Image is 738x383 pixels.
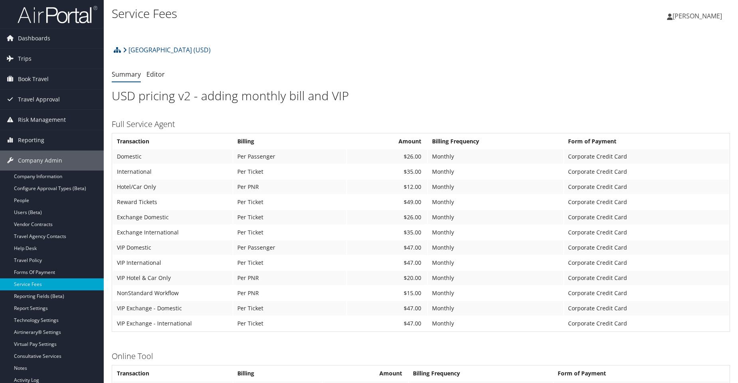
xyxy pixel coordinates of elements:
td: Per Ticket [233,165,346,179]
td: $15.00 [347,286,427,300]
a: Summary [112,70,141,79]
th: Form of Payment [564,134,729,149]
th: Transaction [113,134,233,149]
td: $47.00 [347,256,427,270]
td: $35.00 [347,225,427,240]
h3: Online Tool [112,351,730,362]
span: Book Travel [18,69,49,89]
td: Monthly [428,149,563,164]
td: Per PNR [233,180,346,194]
th: Billing Frequency [428,134,563,149]
span: Travel Approval [18,89,60,109]
span: Dashboards [18,28,50,48]
td: Corporate Credit Card [564,195,729,209]
td: International [113,165,233,179]
td: Per Ticket [233,301,346,316]
td: Monthly [428,271,563,285]
td: Domestic [113,149,233,164]
td: $47.00 [347,301,427,316]
td: Monthly [428,195,563,209]
td: Exchange International [113,225,233,240]
td: $47.00 [347,316,427,331]
td: $20.00 [347,271,427,285]
td: VIP International [113,256,233,270]
th: Amount [347,134,427,149]
th: Billing [233,366,322,381]
td: Corporate Credit Card [564,256,729,270]
td: Per PNR [233,271,346,285]
span: Risk Management [18,110,66,130]
td: Monthly [428,301,563,316]
td: Per Ticket [233,316,346,331]
td: Corporate Credit Card [564,225,729,240]
td: Monthly [428,180,563,194]
td: Reward Tickets [113,195,233,209]
td: Corporate Credit Card [564,301,729,316]
td: Corporate Credit Card [564,271,729,285]
td: VIP Exchange - Domestic [113,301,233,316]
td: NonStandard Workflow [113,286,233,300]
th: Billing [233,134,346,149]
td: Corporate Credit Card [564,149,729,164]
td: Exchange Domestic [113,210,233,224]
td: Per Ticket [233,195,346,209]
td: Monthly [428,225,563,240]
th: Form of Payment [554,366,729,381]
td: Per Ticket [233,225,346,240]
td: Per Ticket [233,256,346,270]
a: [PERSON_NAME] [667,4,730,28]
td: Per PNR [233,286,346,300]
td: VIP Domestic [113,240,233,255]
td: $26.00 [347,210,427,224]
h1: Service Fees [112,5,524,22]
td: Corporate Credit Card [564,165,729,179]
span: Reporting [18,130,44,150]
td: $12.00 [347,180,427,194]
span: [PERSON_NAME] [673,12,722,20]
td: Monthly [428,316,563,331]
td: Monthly [428,210,563,224]
td: Monthly [428,240,563,255]
td: VIP Hotel & Car Only [113,271,233,285]
td: Corporate Credit Card [564,180,729,194]
td: Monthly [428,256,563,270]
td: $35.00 [347,165,427,179]
th: Billing Frequency [409,366,553,381]
span: Trips [18,49,32,69]
img: airportal-logo.png [18,5,97,24]
a: Editor [146,70,165,79]
td: Corporate Credit Card [564,286,729,300]
a: [GEOGRAPHIC_DATA] (USD) [123,42,211,58]
span: Company Admin [18,151,62,171]
td: Per Passenger [233,240,346,255]
td: $49.00 [347,195,427,209]
td: Hotel/Car Only [113,180,233,194]
th: Amount [323,366,408,381]
td: Corporate Credit Card [564,240,729,255]
td: Corporate Credit Card [564,210,729,224]
th: Transaction [113,366,233,381]
td: Per Ticket [233,210,346,224]
td: $47.00 [347,240,427,255]
td: Monthly [428,286,563,300]
h1: USD pricing v2 - adding monthly bill and VIP [112,87,730,104]
td: $26.00 [347,149,427,164]
td: Per Passenger [233,149,346,164]
td: Monthly [428,165,563,179]
td: Corporate Credit Card [564,316,729,331]
td: VIP Exchange - International [113,316,233,331]
h3: Full Service Agent [112,119,730,130]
